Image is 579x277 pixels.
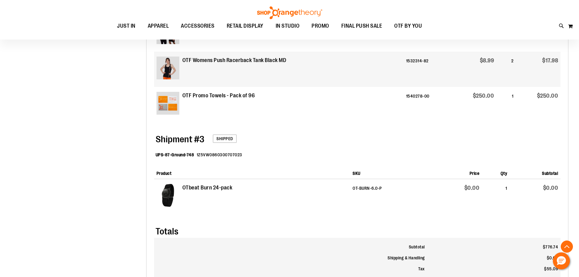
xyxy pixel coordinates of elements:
[157,57,179,79] img: Product image for Push Racerback Tank
[197,152,242,158] dd: 1Z5VW0860300707023
[433,165,482,179] th: Price
[111,19,142,33] a: JUST IN
[544,266,558,271] span: $55.09
[276,19,300,33] span: IN STUDIO
[561,241,573,253] button: Back To Top
[543,185,558,191] span: $0.00
[157,92,179,115] img: Promo Towels - Pack of 96
[537,93,558,99] span: $250.00
[341,19,382,33] span: FINAL PUSH SALE
[394,19,422,33] span: OTF BY YOU
[175,19,221,33] a: ACCESSORIES
[543,244,558,249] span: $776.74
[350,165,433,179] th: SKU
[480,57,494,64] span: $8.99
[256,6,323,19] img: Shop Orangetheory
[156,152,194,158] dt: UPS-87-Ground-748
[182,57,287,64] strong: OTF Womens Push Racerback Tank Black MD
[553,252,570,269] button: Hello, have a question? Let’s chat.
[156,226,178,237] span: Totals
[270,19,306,33] a: IN STUDIO
[542,57,558,64] span: $17.98
[509,165,560,179] th: Subtotal
[154,263,427,274] th: Tax
[182,184,233,192] strong: OTbeat Burn 24-pack
[221,19,270,33] a: RETAIL DISPLAY
[404,87,452,122] td: 1540278-00
[335,19,388,33] a: FINAL PUSH SALE
[154,165,350,179] th: Product
[157,184,179,207] img: OTbeat Burn 24-pack
[388,19,428,33] a: OTF BY YOU
[148,19,169,33] span: APPAREL
[482,165,509,179] th: Qty
[213,134,237,143] span: Shipped
[496,52,516,87] td: 2
[464,185,480,191] span: $0.00
[482,179,509,214] td: 1
[473,93,494,99] span: $250.00
[154,238,427,252] th: Subtotal
[305,19,335,33] a: PROMO
[142,19,175,33] a: APPAREL
[496,87,516,122] td: 1
[547,255,558,260] span: $0.00
[182,92,255,100] strong: OTF Promo Towels - Pack of 96
[156,134,204,144] span: 3
[156,134,199,144] span: Shipment #
[312,19,329,33] span: PROMO
[117,19,136,33] span: JUST IN
[181,19,215,33] span: ACCESSORIES
[404,52,452,87] td: 1532314-82
[154,252,427,263] th: Shipping & Handling
[227,19,264,33] span: RETAIL DISPLAY
[350,179,433,214] td: OT-BURN-6.0-P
